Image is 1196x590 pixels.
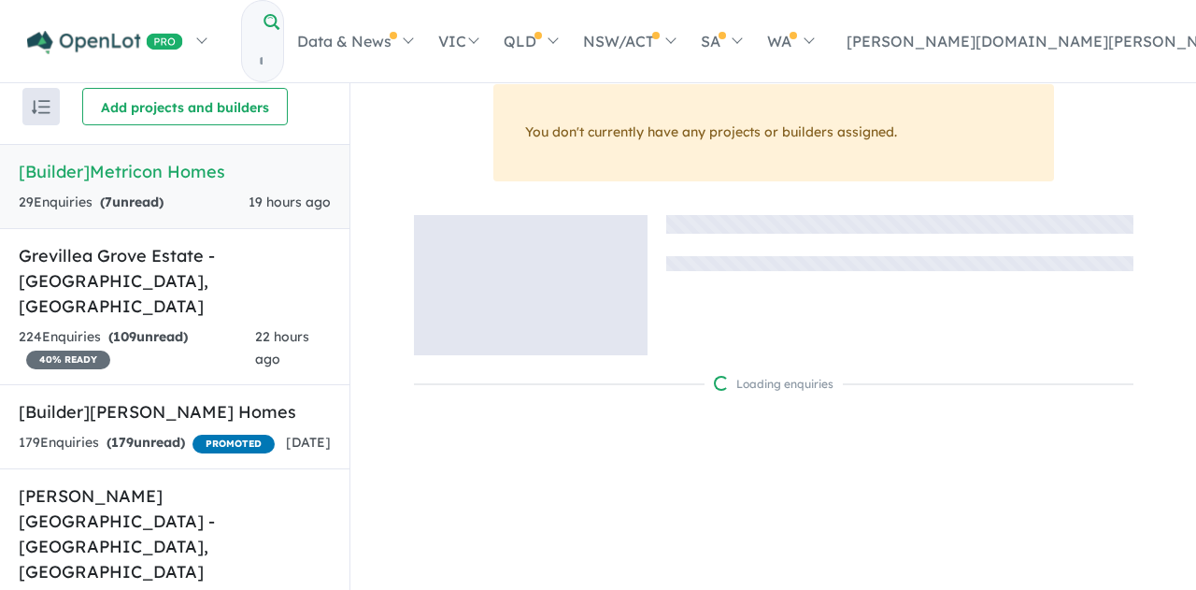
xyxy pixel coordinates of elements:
span: PROMOTED [192,435,275,453]
strong: ( unread) [100,194,164,210]
span: [DATE] [286,434,331,451]
span: 40 % READY [26,351,110,369]
strong: ( unread) [108,328,188,345]
img: Openlot PRO Logo White [27,31,183,54]
span: 179 [111,434,134,451]
img: sort.svg [32,100,50,114]
div: Loading enquiries [714,375,833,394]
a: WA [754,8,825,74]
button: Add projects and builders [82,88,288,125]
a: QLD [491,8,570,74]
a: Data & News [284,8,425,74]
h5: [Builder] [PERSON_NAME] Homes [19,399,331,425]
div: 224 Enquir ies [19,326,255,371]
a: SA [688,8,754,74]
h5: Grevillea Grove Estate - [GEOGRAPHIC_DATA] , [GEOGRAPHIC_DATA] [19,243,331,319]
h5: [PERSON_NAME][GEOGRAPHIC_DATA] - [GEOGRAPHIC_DATA] , [GEOGRAPHIC_DATA] [19,483,331,584]
span: 19 hours ago [249,194,331,210]
strong: ( unread) [107,434,185,451]
a: VIC [425,8,491,74]
a: NSW/ACT [570,8,688,74]
h5: [Builder] Metricon Homes [19,159,331,184]
input: Try estate name, suburb, builder or developer [242,41,279,81]
span: 22 hours ago [255,328,309,367]
div: You don't currently have any projects or builders assigned. [493,84,1054,181]
span: 109 [113,328,136,345]
div: 29 Enquir ies [19,192,164,214]
div: 179 Enquir ies [19,432,275,454]
span: 7 [105,194,112,210]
